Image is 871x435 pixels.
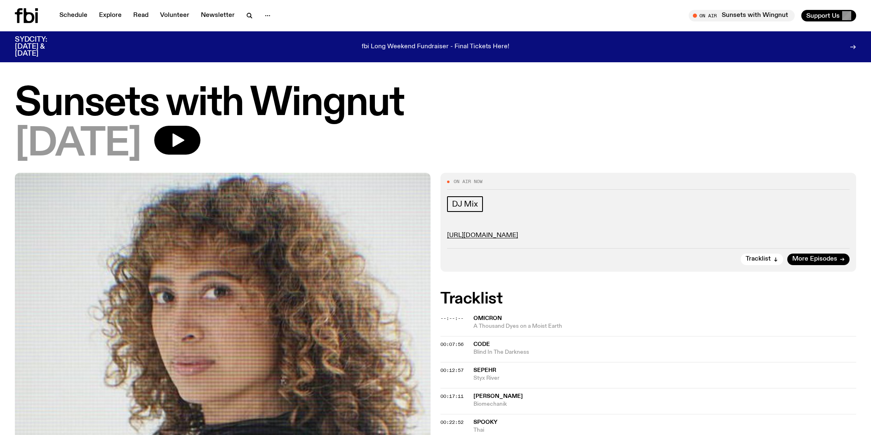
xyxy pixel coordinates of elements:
span: Omicron [473,315,502,321]
span: Thai [473,426,856,434]
span: Spooky [473,419,497,425]
span: Code [473,341,490,347]
span: Support Us [806,12,840,19]
a: Read [128,10,153,21]
span: DJ Mix [452,200,478,209]
h2: Tracklist [440,292,856,306]
span: Tracklist [746,256,771,262]
span: [DATE] [15,126,141,163]
span: 00:22:52 [440,419,464,426]
a: Explore [94,10,127,21]
a: Newsletter [196,10,240,21]
span: A Thousand Dyes on a Moist Earth [473,322,856,330]
span: [PERSON_NAME] [473,393,523,399]
span: Blind In The Darkness [473,348,856,356]
button: On AirSunsets with Wingnut [689,10,795,21]
a: Volunteer [155,10,194,21]
span: --:--:-- [440,315,464,322]
span: 00:17:11 [440,393,464,400]
span: On Air Now [454,179,483,184]
a: [URL][DOMAIN_NAME] [447,232,518,239]
a: Schedule [54,10,92,21]
span: More Episodes [792,256,837,262]
h3: SYDCITY: [DATE] & [DATE] [15,36,68,57]
span: 00:12:57 [440,367,464,374]
span: Sepehr [473,367,496,373]
button: Tracklist [741,254,783,265]
span: Biomechanik [473,400,856,408]
span: 00:07:56 [440,341,464,348]
h1: Sunsets with Wingnut [15,85,856,122]
a: More Episodes [787,254,850,265]
a: DJ Mix [447,196,483,212]
span: Styx River [473,374,856,382]
p: fbi Long Weekend Fundraiser - Final Tickets Here! [362,43,509,51]
button: Support Us [801,10,856,21]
